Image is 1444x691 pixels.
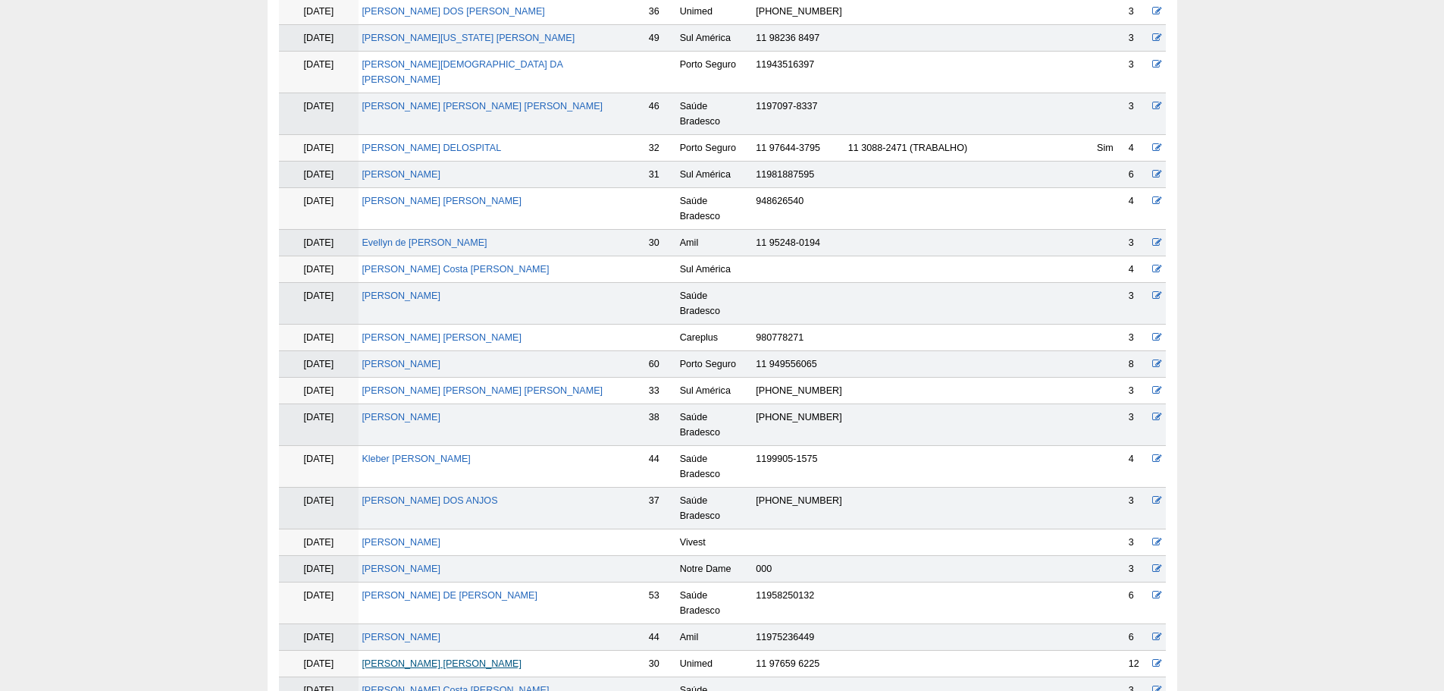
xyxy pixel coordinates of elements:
[753,488,844,529] td: [PHONE_NUMBER]
[279,25,359,52] td: [DATE]
[677,93,753,135] td: Saúde Bradesco
[753,230,844,256] td: 11 95248-0194
[362,196,522,206] a: [PERSON_NAME] [PERSON_NAME]
[677,188,753,230] td: Saúde Bradesco
[677,25,753,52] td: Sul América
[362,385,603,396] a: [PERSON_NAME] [PERSON_NAME] [PERSON_NAME]
[362,412,440,422] a: [PERSON_NAME]
[362,495,497,506] a: [PERSON_NAME] DOS ANJOS
[753,446,844,488] td: 1199905-1575
[362,237,487,248] a: Evellyn de [PERSON_NAME]
[753,378,844,404] td: [PHONE_NUMBER]
[279,529,359,556] td: [DATE]
[1126,325,1150,351] td: 3
[677,624,753,651] td: Amil
[646,135,677,162] td: 32
[279,230,359,256] td: [DATE]
[279,135,359,162] td: [DATE]
[279,162,359,188] td: [DATE]
[1126,404,1150,446] td: 3
[362,454,470,464] a: Kleber [PERSON_NAME]
[677,378,753,404] td: Sul América
[753,624,844,651] td: 11975236449
[1126,230,1150,256] td: 3
[362,632,440,642] a: [PERSON_NAME]
[362,564,440,574] a: [PERSON_NAME]
[279,378,359,404] td: [DATE]
[677,488,753,529] td: Saúde Bradesco
[362,6,544,17] a: [PERSON_NAME] DOS [PERSON_NAME]
[753,52,844,93] td: 11943516397
[753,404,844,446] td: [PHONE_NUMBER]
[1126,283,1150,325] td: 3
[279,583,359,624] td: [DATE]
[362,590,537,601] a: [PERSON_NAME] DE [PERSON_NAME]
[362,264,549,275] a: [PERSON_NAME] Costa [PERSON_NAME]
[646,93,677,135] td: 46
[646,651,677,677] td: 30
[1126,378,1150,404] td: 3
[677,651,753,677] td: Unimed
[753,351,844,378] td: 11 949556065
[646,378,677,404] td: 33
[279,404,359,446] td: [DATE]
[362,537,440,548] a: [PERSON_NAME]
[1126,488,1150,529] td: 3
[677,162,753,188] td: Sul América
[279,488,359,529] td: [DATE]
[677,529,753,556] td: Vivest
[1126,25,1150,52] td: 3
[279,283,359,325] td: [DATE]
[362,101,603,112] a: [PERSON_NAME] [PERSON_NAME] [PERSON_NAME]
[646,583,677,624] td: 53
[677,230,753,256] td: Amil
[646,230,677,256] td: 30
[646,404,677,446] td: 38
[279,651,359,677] td: [DATE]
[646,162,677,188] td: 31
[362,143,501,153] a: [PERSON_NAME] DELOSPITAL
[1126,188,1150,230] td: 4
[1126,624,1150,651] td: 6
[279,188,359,230] td: [DATE]
[677,135,753,162] td: Porto Seguro
[677,256,753,283] td: Sul América
[753,93,844,135] td: 1197097-8337
[1126,529,1150,556] td: 3
[646,351,677,378] td: 60
[677,583,753,624] td: Saúde Bradesco
[1126,93,1150,135] td: 3
[753,135,844,162] td: 11 97644-3795
[646,446,677,488] td: 44
[1126,351,1150,378] td: 8
[1126,583,1150,624] td: 6
[279,446,359,488] td: [DATE]
[1126,651,1150,677] td: 12
[677,351,753,378] td: Porto Seguro
[677,404,753,446] td: Saúde Bradesco
[1094,135,1126,162] td: Sim
[1126,52,1150,93] td: 3
[753,325,844,351] td: 980778271
[279,556,359,583] td: [DATE]
[279,256,359,283] td: [DATE]
[1126,256,1150,283] td: 4
[753,162,844,188] td: 11981887595
[677,556,753,583] td: Notre Dame
[362,59,562,85] a: [PERSON_NAME][DEMOGRAPHIC_DATA] DA [PERSON_NAME]
[677,52,753,93] td: Porto Seguro
[279,52,359,93] td: [DATE]
[646,488,677,529] td: 37
[1126,135,1150,162] td: 4
[362,332,522,343] a: [PERSON_NAME] [PERSON_NAME]
[845,135,1002,162] td: 11 3088-2471 (TRABALHO)
[753,583,844,624] td: 11958250132
[753,188,844,230] td: 948626540
[753,651,844,677] td: 11 97659 6225
[753,556,844,583] td: 000
[279,351,359,378] td: [DATE]
[1126,162,1150,188] td: 6
[362,33,575,43] a: [PERSON_NAME][US_STATE] [PERSON_NAME]
[753,25,844,52] td: 11 98236 8497
[1126,446,1150,488] td: 4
